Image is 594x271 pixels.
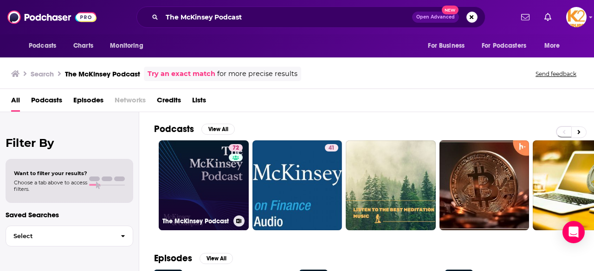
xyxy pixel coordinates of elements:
div: Search podcasts, credits, & more... [136,6,485,28]
button: open menu [421,37,476,55]
button: open menu [476,37,540,55]
a: 41 [325,144,338,151]
span: Podcasts [29,39,56,52]
a: 41 [252,140,342,230]
a: Charts [67,37,99,55]
h3: Search [31,69,54,78]
h3: The McKinsey Podcast [65,69,140,78]
a: 72 [229,144,243,151]
button: View All [201,124,235,135]
a: Lists [192,93,206,112]
a: Podcasts [31,93,62,112]
p: Saved Searches [6,210,133,219]
span: Charts [73,39,93,52]
a: All [11,93,20,112]
span: Networks [115,93,146,112]
h2: Podcasts [154,123,194,135]
a: PodcastsView All [154,123,235,135]
button: View All [200,253,233,264]
span: for more precise results [217,69,297,79]
span: For Business [428,39,465,52]
a: Credits [157,93,181,112]
button: open menu [538,37,572,55]
img: Podchaser - Follow, Share and Rate Podcasts [7,8,97,26]
a: Try an exact match [148,69,215,79]
span: Want to filter your results? [14,170,87,176]
span: More [544,39,560,52]
a: Show notifications dropdown [541,9,555,25]
span: Select [6,233,113,239]
span: For Podcasters [482,39,526,52]
a: 72The McKinsey Podcast [159,140,249,230]
span: New [442,6,458,14]
div: Open Intercom Messenger [562,221,585,243]
span: Monitoring [110,39,143,52]
button: open menu [103,37,155,55]
h2: Episodes [154,252,192,264]
button: Send feedback [533,70,579,78]
a: Episodes [73,93,103,112]
span: Open Advanced [416,15,455,19]
img: User Profile [566,7,587,27]
a: Show notifications dropdown [517,9,533,25]
button: open menu [22,37,68,55]
span: Logged in as K2Krupp [566,7,587,27]
button: Select [6,226,133,246]
h2: Filter By [6,136,133,150]
span: Choose a tab above to access filters. [14,179,87,192]
input: Search podcasts, credits, & more... [162,10,412,25]
span: 72 [232,144,239,153]
button: Open AdvancedNew [412,12,459,23]
button: Show profile menu [566,7,587,27]
span: 41 [329,144,335,153]
h3: The McKinsey Podcast [162,217,230,225]
a: EpisodesView All [154,252,233,264]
